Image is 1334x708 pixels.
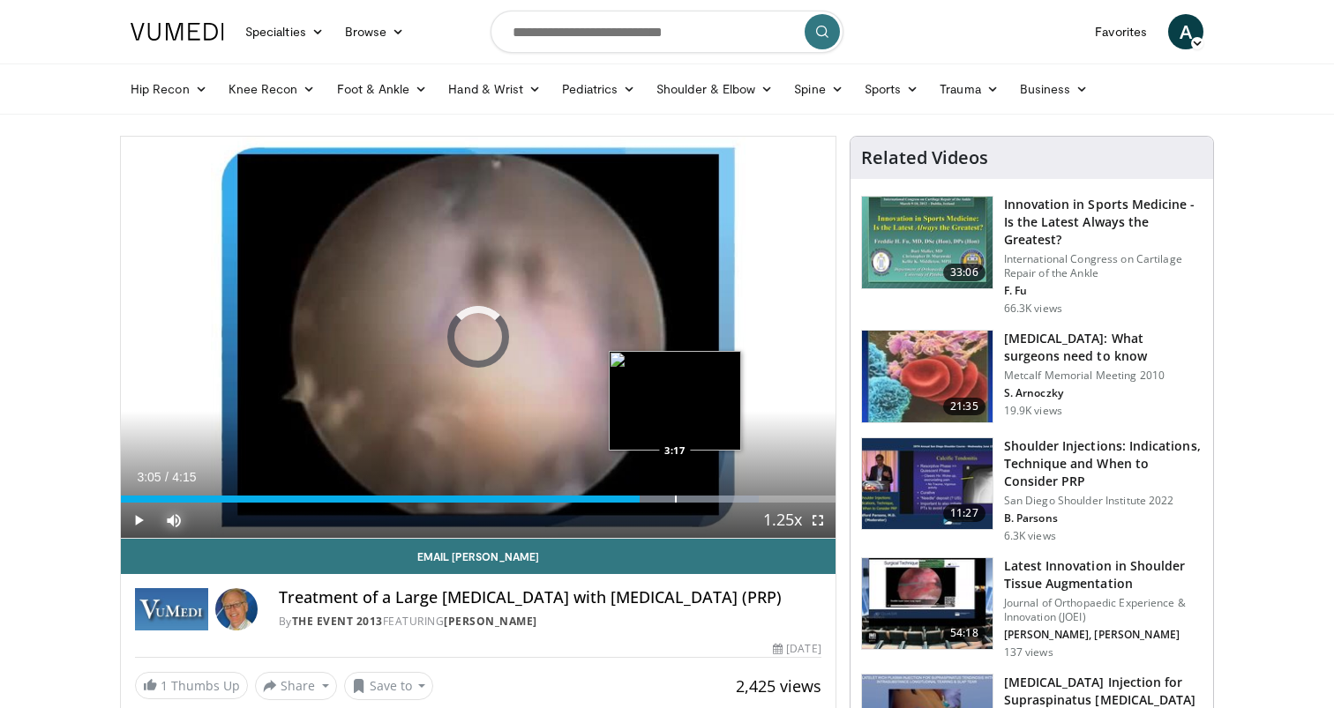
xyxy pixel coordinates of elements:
[1004,302,1062,316] p: 66.3K views
[279,588,821,607] h4: Treatment of a Large [MEDICAL_DATA] with [MEDICAL_DATA] (PRP)
[1004,596,1203,624] p: Journal of Orthopaedic Experience & Innovation (JOEI)
[943,398,986,415] span: 21:35
[1004,196,1203,249] h3: Innovation in Sports Medicine - Is the Latest Always the Greatest?
[861,147,988,168] h4: Related Videos
[121,137,836,539] video-js: Video Player
[1004,404,1062,418] p: 19.9K views
[1004,284,1203,298] p: F. Fu
[444,614,537,629] a: [PERSON_NAME]
[765,503,800,538] button: Playback Rate
[121,503,156,538] button: Play
[1004,529,1056,543] p: 6.3K views
[218,71,326,107] a: Knee Recon
[861,330,1203,423] a: 21:35 [MEDICAL_DATA]: What surgeons need to know Metcalf Memorial Meeting 2010 S. Arnoczky 19.9K ...
[1004,645,1053,660] p: 137 views
[1004,437,1203,490] h3: Shoulder Injections: Indications, Technique and When to Consider PRP
[1004,511,1203,525] p: B. Parsons
[215,588,258,630] img: Avatar
[1004,330,1203,365] h3: [MEDICAL_DATA]: What surgeons need to know
[292,614,383,629] a: The Event 2013
[137,470,161,484] span: 3:05
[862,558,993,650] img: b5b060f7-1d07-42a8-8109-c93a570fb85c.150x105_q85_crop-smart_upscale.jpg
[862,197,993,288] img: Title_Dublin_VuMedi_1.jpg.150x105_q85_crop-smart_upscale.jpg
[609,351,741,451] img: image.jpeg
[773,641,821,657] div: [DATE]
[943,264,986,281] span: 33:06
[783,71,853,107] a: Spine
[736,675,821,697] span: 2,425 views
[1004,252,1203,280] p: International Congress on Cartilage Repair of the Ankle
[121,539,836,574] a: Email [PERSON_NAME]
[862,438,993,530] img: 0c794cab-9135-4761-9c1d-251fe1ec8b0b.150x105_q85_crop-smart_upscale.jpg
[1004,628,1203,642] p: [PERSON_NAME], [PERSON_NAME]
[235,14,334,49] a: Specialties
[646,71,783,107] a: Shoulder & Elbow
[862,331,993,422] img: plasma_3.png.150x105_q85_crop-smart_upscale.jpg
[1084,14,1158,49] a: Favorites
[943,504,986,522] span: 11:27
[121,496,836,503] div: Progress Bar
[1168,14,1203,49] a: A
[491,11,843,53] input: Search topics, interventions
[1009,71,1099,107] a: Business
[1004,494,1203,508] p: San Diego Shoulder Institute 2022
[344,672,434,700] button: Save to
[255,672,337,700] button: Share
[854,71,930,107] a: Sports
[943,624,986,642] span: 54:18
[1004,386,1203,400] p: S. Arnoczky
[334,14,416,49] a: Browse
[800,503,836,538] button: Fullscreen
[135,588,208,630] img: The Event 2013
[156,503,191,538] button: Mute
[861,437,1203,543] a: 11:27 Shoulder Injections: Indications, Technique and When to Consider PRP San Diego Shoulder Ins...
[161,677,168,694] span: 1
[165,470,169,484] span: /
[1004,557,1203,592] h3: Latest Innovation in Shoulder Tissue Augmentation
[326,71,438,107] a: Foot & Ankle
[929,71,1009,107] a: Trauma
[135,672,248,699] a: 1 Thumbs Up
[551,71,646,107] a: Pediatrics
[131,23,224,41] img: VuMedi Logo
[1004,369,1203,383] p: Metcalf Memorial Meeting 2010
[438,71,551,107] a: Hand & Wrist
[120,71,218,107] a: Hip Recon
[279,614,821,630] div: By FEATURING
[861,196,1203,316] a: 33:06 Innovation in Sports Medicine - Is the Latest Always the Greatest? International Congress o...
[861,557,1203,660] a: 54:18 Latest Innovation in Shoulder Tissue Augmentation Journal of Orthopaedic Experience & Innov...
[172,470,196,484] span: 4:15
